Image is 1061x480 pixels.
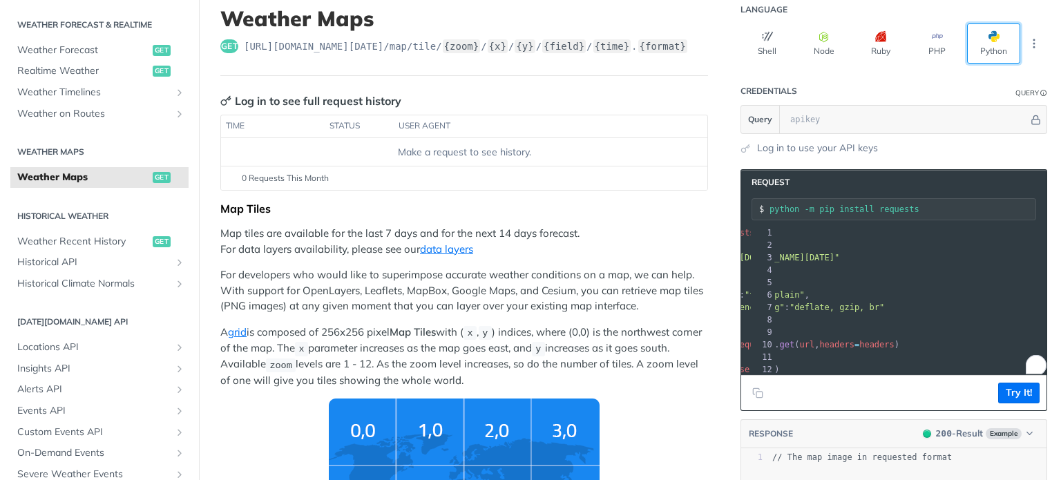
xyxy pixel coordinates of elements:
div: 5 [751,276,774,289]
div: Query [1015,88,1039,98]
span: get [153,66,171,77]
a: Realtime Weatherget [10,61,189,81]
h2: Weather Maps [10,146,189,158]
div: Make a request to see history. [227,145,702,160]
span: "accept-encoding" [700,303,785,312]
span: y [482,328,488,338]
span: Historical API [17,256,171,269]
button: Show subpages for Locations API [174,342,185,353]
div: 4 [751,264,774,276]
input: Request instructions [770,204,1035,214]
label: {zoom} [443,39,481,53]
label: {x} [488,39,508,53]
span: zoom [269,360,291,370]
span: Realtime Weather [17,64,149,78]
div: 1 [741,452,763,463]
a: Weather TimelinesShow subpages for Weather Timelines [10,82,189,103]
span: 0 Requests This Month [242,172,329,184]
a: Historical APIShow subpages for Historical API [10,252,189,273]
th: time [221,115,325,137]
button: Show subpages for Historical Climate Normals [174,278,185,289]
span: = [854,340,859,349]
span: headers [859,340,895,349]
a: Historical Climate NormalsShow subpages for Historical Climate Normals [10,273,189,294]
span: get [153,45,171,56]
button: Show subpages for Insights API [174,363,185,374]
span: // The map image in requested format [772,452,952,462]
span: x [467,328,472,338]
a: On-Demand EventsShow subpages for On-Demand Events [10,443,189,463]
th: user agent [394,115,680,137]
span: "[URL][DOMAIN_NAME][DATE]" [709,253,839,262]
button: Show subpages for Historical API [174,257,185,268]
span: Example [986,428,1022,439]
span: Insights API [17,362,171,376]
a: Insights APIShow subpages for Insights API [10,358,189,379]
button: Node [797,23,850,64]
a: Weather Forecastget [10,40,189,61]
button: Ruby [854,23,907,64]
span: . ( , ) [680,340,899,349]
span: Weather Timelines [17,86,171,99]
button: Show subpages for On-Demand Events [174,448,185,459]
span: Custom Events API [17,425,171,439]
h1: Weather Maps [220,6,708,31]
button: Hide [1029,113,1043,126]
span: On-Demand Events [17,446,171,460]
div: 6 [751,289,774,301]
span: get [153,236,171,247]
span: Weather Forecast [17,44,149,57]
a: Events APIShow subpages for Events API [10,401,189,421]
span: 200 [936,428,952,439]
button: Show subpages for Weather on Routes [174,108,185,119]
span: Weather on Routes [17,107,171,121]
p: A is composed of 256x256 pixel with ( , ) indices, where (0,0) is the northwest corner of the map... [220,325,708,388]
th: status [325,115,394,137]
a: Weather Recent Historyget [10,231,189,252]
a: Custom Events APIShow subpages for Custom Events API [10,422,189,443]
span: "deflate, gzip, br" [790,303,884,312]
p: Map tiles are available for the last 7 days and for the next 14 days forecast. For data layers av... [220,226,708,257]
span: headers [819,340,854,349]
button: PHP [910,23,964,64]
button: RESPONSE [748,427,794,441]
button: Query [741,106,780,133]
div: 2 [751,239,774,251]
div: Log in to see full request history [220,93,401,109]
i: Information [1040,90,1047,97]
div: QueryInformation [1015,88,1047,98]
span: : [680,303,884,312]
span: Alerts API [17,383,171,396]
label: {y} [515,39,535,53]
span: 200 [923,430,931,438]
button: Show subpages for Events API [174,405,185,416]
div: 3 [751,251,774,264]
h2: Historical Weather [10,210,189,222]
div: 1 [751,227,774,239]
span: Historical Climate Normals [17,277,171,291]
a: Weather Mapsget [10,167,189,188]
button: Copy to clipboard [748,383,767,403]
label: {field} [542,39,586,53]
div: 12 [751,363,774,376]
label: {time} [593,39,631,53]
p: For developers who would like to superimpose accurate weather conditions on a map, we can help. W... [220,267,708,314]
span: url [799,340,814,349]
div: To enrich screen reader interactions, please activate Accessibility in Grammarly extension settings [677,227,1046,376]
button: Show subpages for Severe Weather Events [174,469,185,480]
span: Request [745,177,790,188]
span: get [153,172,171,183]
button: Show subpages for Weather Timelines [174,87,185,98]
a: Locations APIShow subpages for Locations API [10,337,189,358]
div: 10 [751,338,774,351]
span: x [298,344,304,354]
div: 9 [751,326,774,338]
span: Locations API [17,340,171,354]
strong: Map Tiles [390,325,436,338]
svg: More ellipsis [1028,37,1040,50]
button: Show subpages for Custom Events API [174,427,185,438]
span: Weather Maps [17,171,149,184]
span: get [780,340,795,349]
a: Weather on RoutesShow subpages for Weather on Routes [10,104,189,124]
div: Map Tiles [220,202,708,215]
